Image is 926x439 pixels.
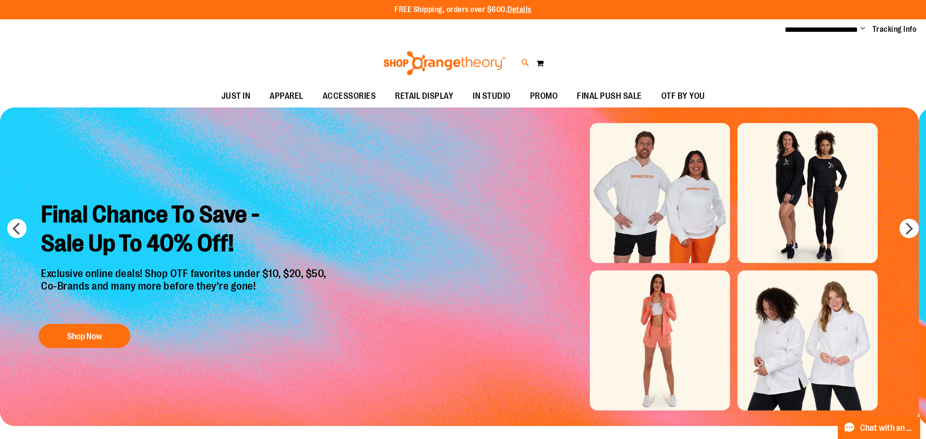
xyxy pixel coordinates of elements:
[661,85,705,107] span: OTF BY YOU
[34,267,336,315] p: Exclusive online deals! Shop OTF favorites under $10, $20, $50, Co-Brands and many more before th...
[39,324,130,348] button: Shop Now
[323,85,376,107] span: ACCESSORIES
[395,4,531,15] p: FREE Shipping, orders over $600.
[860,25,865,34] button: Account menu
[270,85,303,107] span: APPAREL
[577,85,642,107] span: FINAL PUSH SALE
[507,5,531,14] a: Details
[34,193,336,353] a: Final Chance To Save -Sale Up To 40% Off! Exclusive online deals! Shop OTF favorites under $10, $...
[221,85,251,107] span: JUST IN
[395,85,453,107] span: RETAIL DISPLAY
[530,85,558,107] span: PROMO
[860,424,914,433] span: Chat with an Expert
[7,219,27,238] button: prev
[899,219,919,238] button: next
[34,193,336,267] h2: Final Chance To Save - Sale Up To 40% Off!
[473,85,511,107] span: IN STUDIO
[872,24,917,35] a: Tracking Info
[382,51,507,75] img: Shop Orangetheory
[838,417,921,439] button: Chat with an Expert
